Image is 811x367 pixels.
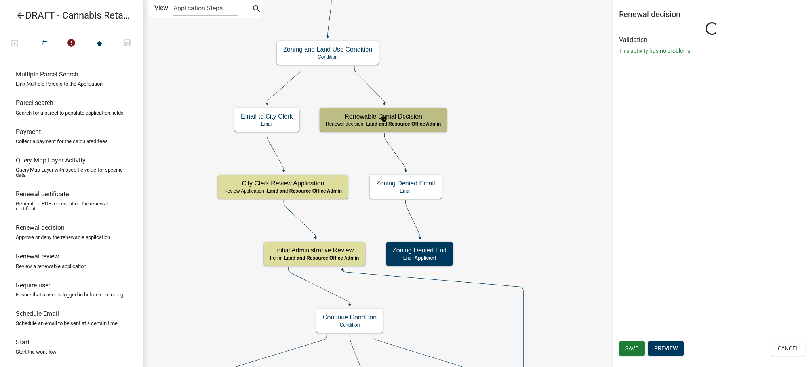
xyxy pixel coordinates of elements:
span: Applicant [415,255,436,261]
h5: Renewal decision [619,10,805,19]
h5: Email to City Clerk [241,113,293,120]
i: compare_arrows [38,38,48,49]
p: Schedule an email to be sent at a certain time [16,321,118,326]
button: Publish [85,35,114,52]
h5: Zoning Denied End [392,247,447,254]
i: open_in_browser [10,38,19,49]
p: Approve or deny the renewable application [16,235,110,240]
p: This activity has no problems [619,47,805,55]
p: Review Application - [224,188,342,194]
button: Save [114,35,142,52]
h6: Payment [16,128,41,136]
button: Cancel [771,341,805,356]
p: Indicate geographic context by adding a point or polygon. [16,48,127,58]
i: search [252,4,261,15]
i: error [67,38,76,49]
h6: Renewal decision [16,224,65,231]
h6: Query Map Layer Activity [16,157,86,164]
h6: Renewal review [16,252,59,260]
i: publish [95,38,104,49]
span: Land and Resource Office Admin [267,188,342,194]
div: Workflow actions [0,35,142,54]
p: Link Multiple Parcels to the Application [16,81,103,86]
button: 3 problems in this workflow [57,35,86,52]
p: Email [241,121,293,127]
p: Email [376,188,435,194]
h5: Continue Condition [323,313,377,321]
h6: Schedule Email [16,310,59,317]
p: Query Map Layer with specific value for specific data [16,167,127,178]
p: Condition [283,54,372,60]
h6: Require user [16,281,50,289]
p: Renewal decision - [326,121,441,127]
p: Generate a PDF representing the renewal certificate [16,201,127,211]
span: Land and Resource Office Admin [366,121,441,127]
button: Save [619,341,645,356]
p: Start the workflow [16,349,57,354]
p: Condition [323,322,377,328]
p: Search for a parcel to populate application fields [16,110,124,115]
span: Save [625,345,638,352]
p: End - [392,255,447,261]
h5: City Clerk Review Application [224,180,342,187]
i: arrow_back [16,11,25,22]
h6: Start [16,338,29,346]
h5: Zoning Denied Email [376,180,435,187]
h6: Parcel search [16,99,53,107]
button: search [250,3,263,16]
span: Land and Resource Office Admin [284,255,359,261]
button: Test Workflow [0,35,29,52]
p: Collect a payment for the calculated fees [16,139,108,144]
h5: Initial Administrative Review [270,247,359,254]
a: DRAFT - Cannabis Retail Registration [6,6,130,25]
h5: Zoning and Land Use Condition [283,46,372,53]
button: Preview [648,341,684,356]
i: save [123,38,133,49]
p: Review a renewable application [16,264,86,269]
h6: Validation [619,36,805,44]
p: Ensure that a user is logged in before continuing [16,292,123,297]
h6: Renewal certificate [16,190,69,198]
button: Auto Layout [29,35,57,52]
h6: Multiple Parcel Search [16,71,78,78]
h5: Renewable Denial Decision [326,113,441,120]
p: Form - [270,255,359,261]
